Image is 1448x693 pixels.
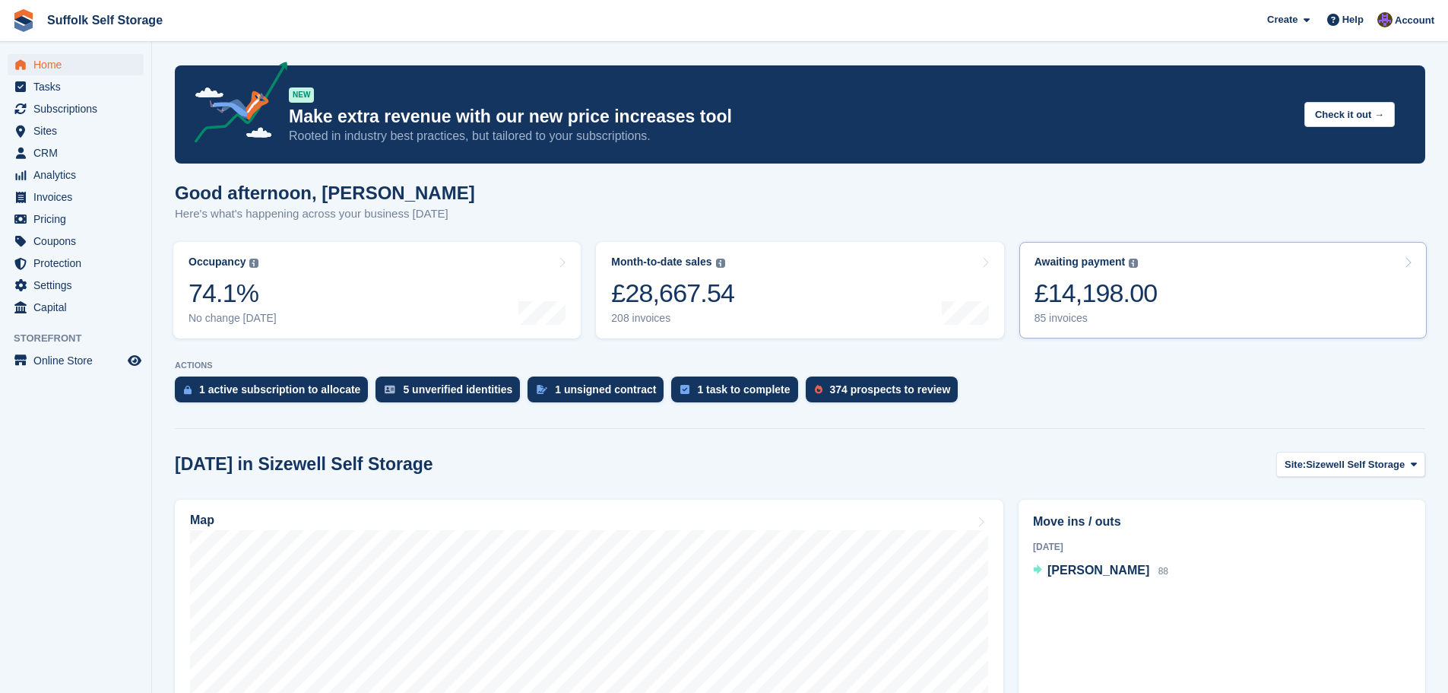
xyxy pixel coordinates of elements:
div: 208 invoices [611,312,734,325]
button: Site: Sizewell Self Storage [1276,452,1425,477]
div: £14,198.00 [1035,278,1158,309]
div: Occupancy [189,256,246,269]
span: Pricing [33,208,125,230]
span: Subscriptions [33,98,125,119]
a: 1 unsigned contract [528,377,671,410]
span: Settings [33,275,125,296]
a: menu [8,120,144,141]
a: 1 task to complete [671,377,805,410]
span: Account [1395,13,1434,28]
button: Check it out → [1304,102,1395,127]
div: 1 task to complete [697,383,790,396]
span: Home [33,54,125,75]
a: menu [8,253,144,274]
a: menu [8,76,144,97]
img: task-75834270c22a3079a89374b754ae025e5fb1db73e45f91037f5363f120a921f8.svg [680,385,689,394]
span: Online Store [33,350,125,371]
h2: Map [190,513,214,527]
span: Create [1267,12,1297,27]
a: menu [8,98,144,119]
div: 1 active subscription to allocate [199,383,360,396]
span: Coupons [33,230,125,252]
span: Capital [33,297,125,318]
a: menu [8,297,144,318]
a: menu [8,350,144,371]
a: menu [8,142,144,164]
span: Storefront [14,331,151,346]
img: active_subscription_to_allocate_icon-d502201f5373d7db506a760aba3b589e785aa758c864c3986d89f69b8ff3... [184,385,192,395]
div: [DATE] [1033,540,1411,554]
div: 374 prospects to review [830,383,951,396]
a: Preview store [125,351,144,370]
a: menu [8,164,144,186]
span: Protection [33,253,125,274]
div: Month-to-date sales [611,256,711,269]
div: NEW [289,87,314,103]
div: 85 invoices [1035,312,1158,325]
a: 1 active subscription to allocate [175,377,375,410]
div: Awaiting payment [1035,256,1126,269]
a: menu [8,275,144,296]
span: Tasks [33,76,125,97]
a: 374 prospects to review [806,377,966,410]
a: 5 unverified identities [375,377,528,410]
img: stora-icon-8386f47178a22dfd0bd8f6a31ec36ba5ce8667c1dd55bd0f319d3a0aa187defe.svg [12,9,35,32]
span: 88 [1158,566,1168,577]
img: icon-info-grey-7440780725fd019a000dd9b08b2336e03edf1995a4989e88bcd33f0948082b44.svg [716,259,725,268]
a: Occupancy 74.1% No change [DATE] [173,242,581,339]
div: 1 unsigned contract [555,383,656,396]
div: 74.1% [189,278,277,309]
img: prospect-51fa495bee0391a8d652442698ab0144808aea92771e9ea1ae160a38d050c398.svg [815,385,822,394]
span: Sites [33,120,125,141]
span: Invoices [33,186,125,208]
h2: Move ins / outs [1033,513,1411,531]
span: Site: [1285,457,1306,472]
a: menu [8,186,144,208]
div: 5 unverified identities [403,383,512,396]
img: price-adjustments-announcement-icon-8257ccfd72463d97f412b2fc003d46551f7dbcb40ab6d574587a9cd5c0d94... [182,62,288,148]
div: No change [DATE] [189,312,277,325]
h2: [DATE] in Sizewell Self Storage [175,454,433,475]
span: CRM [33,142,125,164]
a: menu [8,230,144,252]
h1: Good afternoon, [PERSON_NAME] [175,183,475,203]
img: icon-info-grey-7440780725fd019a000dd9b08b2336e03edf1995a4989e88bcd33f0948082b44.svg [1129,259,1138,268]
span: Analytics [33,164,125,186]
p: Rooted in industry best practices, but tailored to your subscriptions. [289,128,1292,145]
span: Help [1342,12,1364,27]
div: £28,667.54 [611,278,734,309]
a: Suffolk Self Storage [41,8,169,33]
a: Awaiting payment £14,198.00 85 invoices [1019,242,1427,339]
span: [PERSON_NAME] [1047,564,1149,577]
img: Emma [1377,12,1393,27]
a: menu [8,54,144,75]
a: menu [8,208,144,230]
img: verify_identity-adf6edd0f0f0b5bbfe63781bf79b02c33cf7c696d77639b501bdc392416b5a36.svg [385,385,395,394]
a: Month-to-date sales £28,667.54 208 invoices [596,242,1003,339]
span: Sizewell Self Storage [1306,457,1405,472]
p: ACTIONS [175,361,1425,370]
p: Here's what's happening across your business [DATE] [175,205,475,223]
p: Make extra revenue with our new price increases tool [289,106,1292,128]
img: icon-info-grey-7440780725fd019a000dd9b08b2336e03edf1995a4989e88bcd33f0948082b44.svg [249,259,258,268]
a: [PERSON_NAME] 88 [1033,561,1168,581]
img: contract_signature_icon-13c848040528278c33f63329250d36e43548de30e8caae1d1a13099fd9432cc5.svg [537,385,547,394]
